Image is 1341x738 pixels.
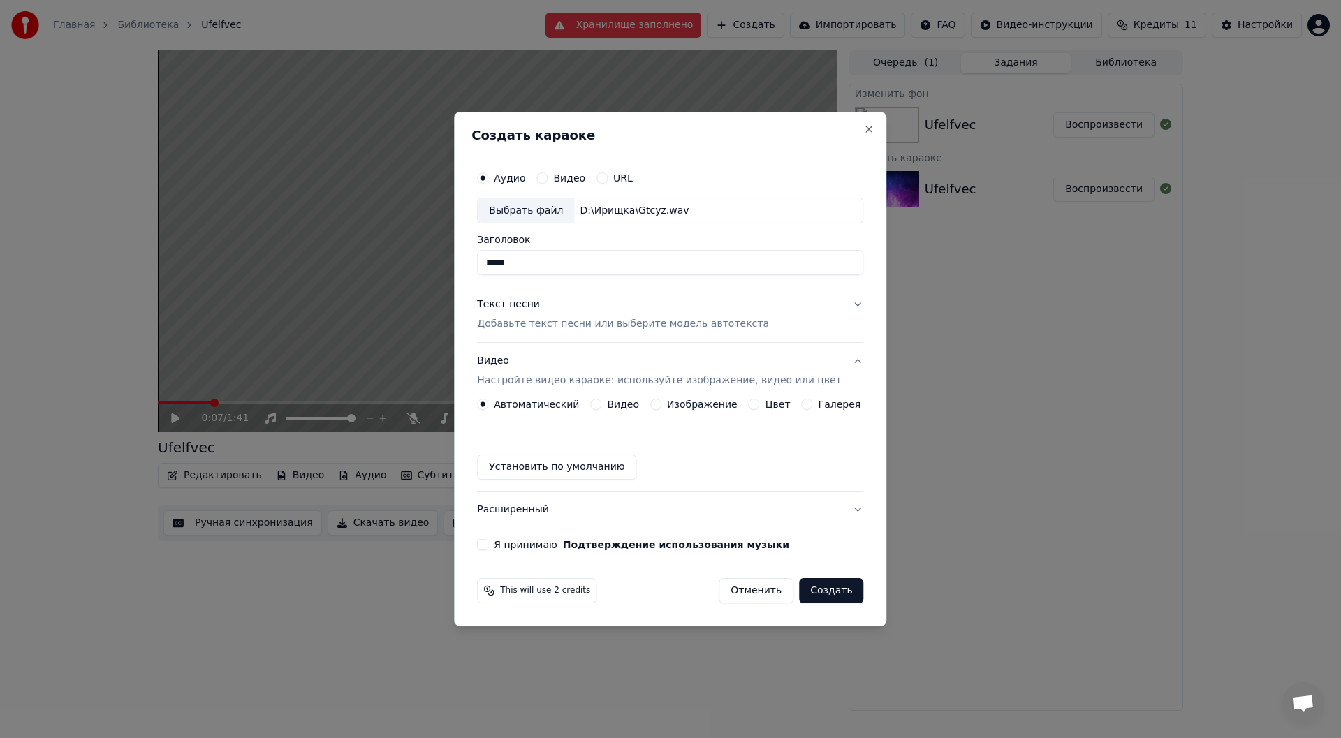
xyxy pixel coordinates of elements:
label: Автоматический [494,399,579,409]
label: Галерея [819,399,861,409]
label: Аудио [494,173,525,183]
button: Я принимаю [563,540,789,549]
button: Установить по умолчанию [477,455,636,480]
button: Расширенный [477,492,863,528]
label: Цвет [765,399,791,409]
span: This will use 2 credits [500,585,590,596]
button: Текст песниДобавьте текст песни или выберите модель автотекста [477,287,863,343]
button: Отменить [719,578,793,603]
div: Текст песни [477,298,540,312]
div: D:\Ирищка\Gtcyz.wav [574,204,694,218]
label: Я принимаю [494,540,789,549]
div: ВидеоНастройте видео караоке: используйте изображение, видео или цвет [477,399,863,491]
label: Видео [607,399,639,409]
p: Настройте видео караоке: используйте изображение, видео или цвет [477,374,841,388]
div: Выбрать файл [478,198,574,223]
p: Добавьте текст песни или выберите модель автотекста [477,318,769,332]
label: Заголовок [477,235,863,245]
h2: Создать караоке [471,129,869,142]
label: Изображение [667,399,738,409]
button: ВидеоНастройте видео караоке: используйте изображение, видео или цвет [477,344,863,399]
div: Видео [477,355,841,388]
button: Создать [799,578,863,603]
label: URL [613,173,633,183]
label: Видео [553,173,585,183]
